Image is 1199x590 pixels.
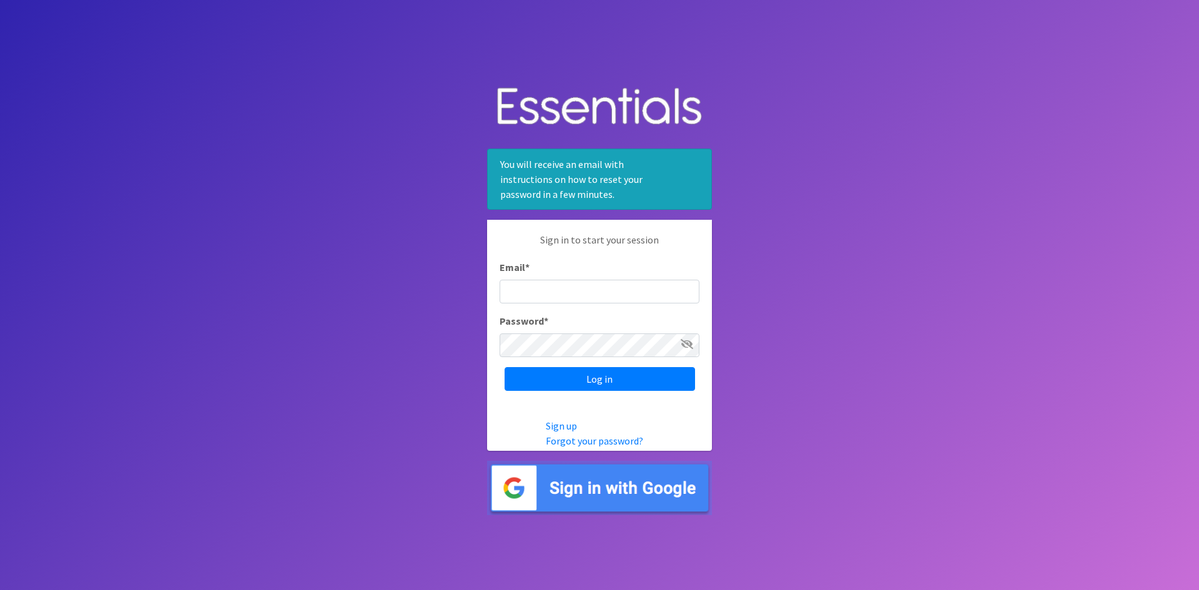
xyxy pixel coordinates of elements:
input: Log in [505,367,695,391]
img: Human Essentials [487,75,712,139]
label: Email [500,260,530,275]
img: Sign in with Google [487,461,712,515]
p: Sign in to start your session [500,232,699,260]
a: Sign up [546,420,577,432]
abbr: required [544,315,548,327]
a: Forgot your password? [546,435,643,447]
label: Password [500,313,548,328]
abbr: required [525,261,530,273]
div: You will receive an email with instructions on how to reset your password in a few minutes. [487,149,712,210]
